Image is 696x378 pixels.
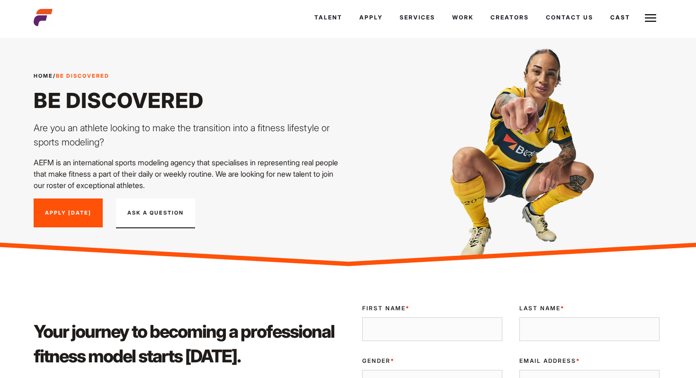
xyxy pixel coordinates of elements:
[34,8,53,27] img: cropped-aefm-brand-fav-22-square.png
[362,304,502,313] label: First Name
[34,198,103,228] a: Apply [DATE]
[482,5,537,30] a: Creators
[362,357,502,365] label: Gender
[34,72,53,79] a: Home
[34,121,342,149] p: Are you an athlete looking to make the transition into a fitness lifestyle or sports modeling?
[391,5,444,30] a: Services
[34,72,109,80] span: /
[116,198,195,229] button: Ask A Question
[519,357,660,365] label: Email Address
[602,5,639,30] a: Cast
[537,5,602,30] a: Contact Us
[56,72,109,79] strong: Be Discovered
[519,304,660,313] label: Last Name
[351,5,391,30] a: Apply
[34,157,342,191] p: AEFM is an international sports modeling agency that specialises in representing real people that...
[34,319,342,369] h2: Your journey to becoming a professional fitness model starts [DATE].
[444,5,482,30] a: Work
[306,5,351,30] a: Talent
[645,12,656,24] img: Burger icon
[34,88,342,113] h1: Be Discovered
